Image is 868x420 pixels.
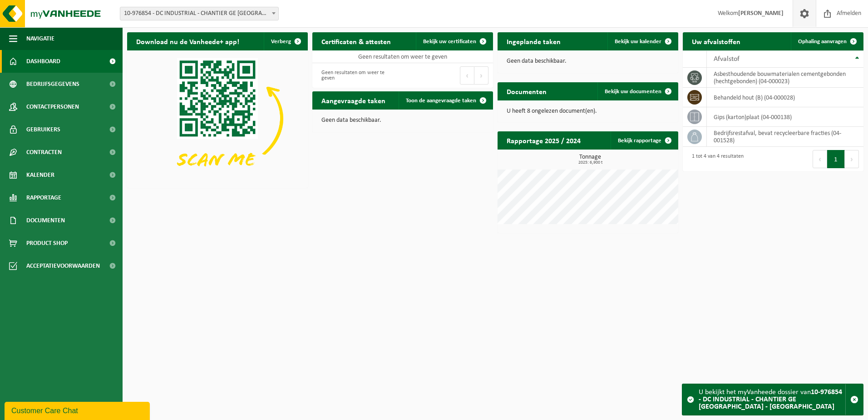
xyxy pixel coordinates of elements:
p: U heeft 8 ongelezen document(en). [507,108,669,115]
div: Geen resultaten om weer te geven [317,65,398,85]
span: Bekijk uw documenten [605,89,661,95]
span: Verberg [271,39,291,45]
td: behandeld hout (B) (04-000028) [707,88,863,107]
a: Bekijk uw documenten [597,82,677,100]
h2: Rapportage 2025 / 2024 [498,131,590,149]
a: Bekijk uw certificaten [416,32,492,50]
span: Afvalstof [714,55,740,63]
button: Previous [460,66,474,85]
span: Bedrijfsgegevens [26,73,79,95]
h2: Ingeplande taken [498,32,570,50]
span: Kalender [26,164,54,186]
h2: Documenten [498,82,556,100]
td: Geen resultaten om weer te geven [312,50,493,63]
span: 10-976854 - DC INDUSTRIAL - CHANTIER GE CHARLEROI - MARCHIENNE-AU-PONT [120,7,278,20]
div: U bekijkt het myVanheede dossier van [699,384,845,415]
span: Contracten [26,141,62,164]
span: Contactpersonen [26,95,79,118]
h2: Download nu de Vanheede+ app! [127,32,248,50]
a: Bekijk rapportage [611,131,677,150]
h2: Uw afvalstoffen [683,32,750,50]
button: Next [845,150,859,168]
iframe: chat widget [5,400,152,420]
span: Gebruikers [26,118,60,141]
span: Rapportage [26,186,61,209]
span: Product Shop [26,232,68,255]
span: Documenten [26,209,65,232]
h3: Tonnage [502,154,678,165]
h2: Aangevraagde taken [312,91,395,109]
span: Bekijk uw kalender [615,39,661,45]
span: Bekijk uw certificaten [423,39,476,45]
div: 1 tot 4 van 4 resultaten [687,149,744,169]
img: Download de VHEPlus App [127,50,308,186]
td: asbesthoudende bouwmaterialen cementgebonden (hechtgebonden) (04-000023) [707,68,863,88]
a: Toon de aangevraagde taken [399,91,492,110]
span: Dashboard [26,50,60,73]
a: Ophaling aanvragen [791,32,863,50]
td: gips (karton)plaat (04-000138) [707,107,863,127]
span: Acceptatievoorwaarden [26,255,100,277]
button: 1 [827,150,845,168]
span: Ophaling aanvragen [798,39,847,45]
td: bedrijfsrestafval, bevat recycleerbare fracties (04-001528) [707,127,863,147]
span: 2025: 6,900 t [502,160,678,165]
h2: Certificaten & attesten [312,32,400,50]
button: Next [474,66,488,85]
p: Geen data beschikbaar. [321,117,484,124]
button: Previous [813,150,827,168]
a: Bekijk uw kalender [607,32,677,50]
button: Verberg [264,32,307,50]
strong: [PERSON_NAME] [738,10,784,17]
p: Geen data beschikbaar. [507,58,669,65]
span: 10-976854 - DC INDUSTRIAL - CHANTIER GE CHARLEROI - MARCHIENNE-AU-PONT [120,7,279,20]
span: Navigatie [26,27,54,50]
strong: 10-976854 - DC INDUSTRIAL - CHANTIER GE [GEOGRAPHIC_DATA] - [GEOGRAPHIC_DATA] [699,389,842,410]
span: Toon de aangevraagde taken [406,98,476,104]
